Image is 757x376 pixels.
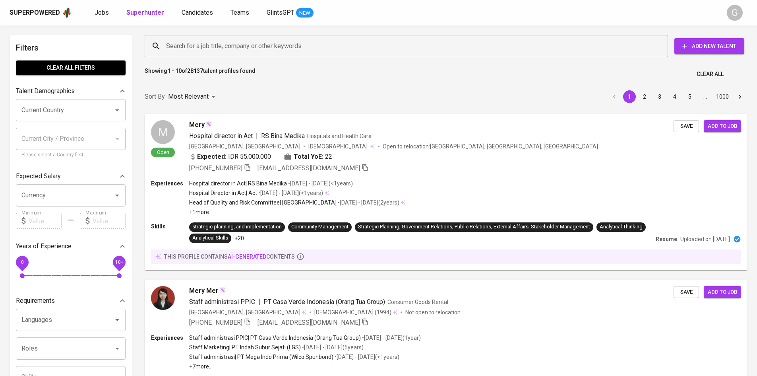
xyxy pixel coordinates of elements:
span: Teams [230,9,249,16]
span: Clear All [697,69,724,79]
span: Jobs [95,9,109,16]
p: +1 more ... [189,208,405,216]
a: Candidates [182,8,215,18]
span: [EMAIL_ADDRESS][DOMAIN_NAME] [257,319,360,326]
a: MOpenMeryHospital director in Act|RS Bina MedikaHospitals and Health Care[GEOGRAPHIC_DATA], [GEOG... [145,114,747,270]
span: AI-generated [228,253,266,260]
span: | [256,131,258,141]
span: [DEMOGRAPHIC_DATA] [314,308,375,316]
a: Jobs [95,8,110,18]
p: Please select a Country first [21,151,120,159]
b: Total YoE: [294,152,323,162]
p: • [DATE] - [DATE] ( 5 years ) [301,343,364,351]
a: Superhunter [126,8,166,18]
button: Save [674,120,699,132]
b: 28137 [187,68,203,74]
p: • [DATE] - [DATE] ( 2 years ) [337,199,399,207]
span: Add to job [708,288,737,297]
p: • [DATE] - [DATE] ( <1 years ) [257,189,323,197]
div: Analytical Skills [192,234,228,242]
p: Experiences [151,334,189,342]
span: Consumer Goods Rental [387,299,448,305]
h6: Filters [16,41,126,54]
div: Expected Salary [16,168,126,184]
span: [DEMOGRAPHIC_DATA] [308,142,369,150]
b: Expected: [197,152,227,162]
button: Open [112,343,123,354]
div: Strategic Planning, Government Relations, Public Relations, External Affairs, Stakeholder Management [358,223,590,231]
p: +7 more ... [189,362,421,370]
span: [PHONE_NUMBER] [189,164,242,172]
button: Go to page 5 [683,90,696,103]
span: | [258,297,260,307]
p: Most Relevant [168,92,209,101]
div: M [151,120,175,144]
div: [GEOGRAPHIC_DATA], [GEOGRAPHIC_DATA] [189,308,306,316]
p: Not open to relocation [405,308,461,316]
span: Open [154,149,172,156]
p: Resume [656,235,677,243]
button: Open [112,314,123,325]
div: Analytical Thinking [600,223,643,231]
div: … [699,93,711,101]
p: Talent Demographics [16,86,75,96]
p: Staff administrasi | PT Mega Indo Prima (Wilco Spunbond) [189,353,333,361]
span: Candidates [182,9,213,16]
button: Clear All filters [16,60,126,75]
p: Hospital Director in Act | Act [189,189,257,197]
div: IDR 55.000.000 [189,152,271,162]
button: Add to job [704,120,741,132]
span: GlintsGPT [267,9,294,16]
b: Superhunter [126,9,164,16]
span: Clear All filters [22,63,119,73]
span: Hospital director in Act [189,132,253,140]
button: Add to job [704,286,741,298]
button: Add New Talent [674,38,744,54]
p: • [DATE] - [DATE] ( 1 year ) [361,334,421,342]
button: Go to page 1000 [714,90,731,103]
span: NEW [296,9,314,17]
a: Superpoweredapp logo [10,7,72,19]
p: • [DATE] - [DATE] ( <1 years ) [287,179,353,187]
button: Go to page 4 [668,90,681,103]
p: Hospital director in Act | RS Bina Medika [189,179,287,187]
p: Staff Marketing | PT Indah Subur Sejati (LGS) [189,343,301,351]
img: app logo [62,7,72,19]
div: [GEOGRAPHIC_DATA], [GEOGRAPHIC_DATA] [189,142,300,150]
a: Teams [230,8,251,18]
p: Years of Experience [16,242,72,251]
span: [PHONE_NUMBER] [189,319,242,326]
p: Staff administrasi PPIC | PT Casa Verde Indonesia (Orang Tua Group) [189,334,361,342]
p: +20 [234,234,244,242]
div: Superpowered [10,8,60,18]
img: magic_wand.svg [219,287,226,293]
nav: pagination navigation [607,90,747,103]
span: Mery Mer [189,286,219,296]
span: 0 [21,259,23,265]
span: PT Casa Verde Indonesia (Orang Tua Group) [263,298,385,306]
span: Add New Talent [681,41,738,51]
p: Expected Salary [16,171,61,181]
p: Requirements [16,296,55,306]
p: Showing of talent profiles found [145,67,256,82]
div: Requirements [16,293,126,309]
div: G [727,5,743,21]
p: Uploaded on [DATE] [680,235,730,243]
button: Go to page 3 [653,90,666,103]
span: Hospitals and Health Care [307,133,372,139]
span: 10+ [115,259,123,265]
div: Community Management [291,223,348,231]
span: Save [678,122,695,131]
button: page 1 [623,90,636,103]
div: strategic planning, and implementation [192,223,282,231]
p: Open to relocation : [GEOGRAPHIC_DATA], [GEOGRAPHIC_DATA], [GEOGRAPHIC_DATA] [383,142,598,150]
span: Save [678,288,695,297]
div: Talent Demographics [16,83,126,99]
img: abc8eca0547c7a5bdec54eb5f090c7dd.jpg [151,286,175,310]
span: Mery [189,120,205,130]
p: this profile contains contents [164,253,295,261]
button: Go to next page [734,90,746,103]
p: Sort By [145,92,165,101]
b: 1 - 10 [167,68,182,74]
img: magic_wand.svg [205,121,212,127]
